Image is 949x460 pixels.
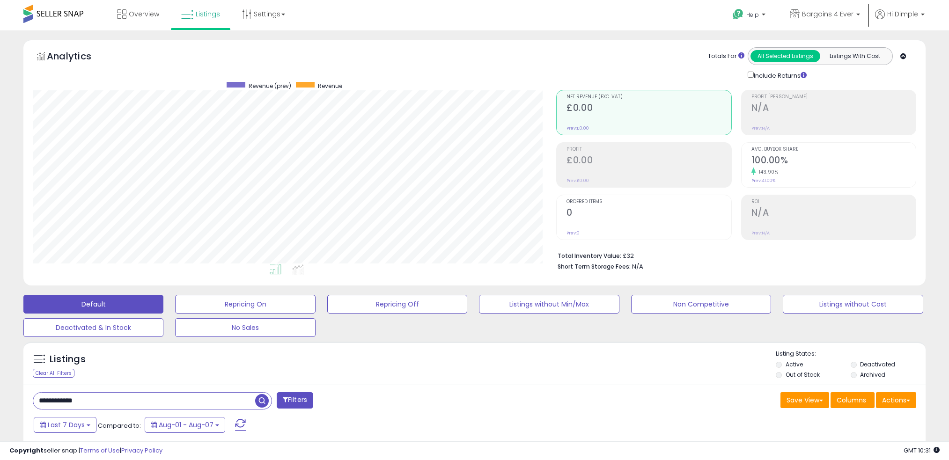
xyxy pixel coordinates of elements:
[751,178,775,183] small: Prev: 41.00%
[9,446,162,455] div: seller snap | |
[98,421,141,430] span: Compared to:
[831,392,875,408] button: Columns
[175,295,315,314] button: Repricing On
[751,230,770,236] small: Prev: N/A
[751,147,916,152] span: Avg. Buybox Share
[145,417,225,433] button: Aug-01 - Aug-07
[48,420,85,430] span: Last 7 Days
[756,168,779,175] small: 143.90%
[566,199,731,204] span: Ordered Items
[860,360,895,368] label: Deactivated
[786,360,803,368] label: Active
[34,417,96,433] button: Last 7 Days
[820,50,890,62] button: Listings With Cost
[887,9,918,19] span: Hi Dimple
[23,295,163,314] button: Default
[50,353,86,366] h5: Listings
[566,230,580,236] small: Prev: 0
[566,207,731,220] h2: 0
[783,295,923,314] button: Listings without Cost
[566,178,589,183] small: Prev: £0.00
[121,446,162,455] a: Privacy Policy
[558,263,631,270] b: Short Term Storage Fees:
[566,125,589,131] small: Prev: £0.00
[751,207,916,220] h2: N/A
[631,295,771,314] button: Non Competitive
[566,95,731,100] span: Net Revenue (Exc. VAT)
[327,295,467,314] button: Repricing Off
[566,155,731,168] h2: £0.00
[9,446,44,455] strong: Copyright
[80,446,120,455] a: Terms of Use
[741,70,818,80] div: Include Returns
[750,50,820,62] button: All Selected Listings
[786,371,820,379] label: Out of Stock
[479,295,619,314] button: Listings without Min/Max
[277,392,313,409] button: Filters
[566,147,731,152] span: Profit
[876,392,916,408] button: Actions
[23,318,163,337] button: Deactivated & In Stock
[732,8,744,20] i: Get Help
[751,102,916,115] h2: N/A
[751,155,916,168] h2: 100.00%
[751,95,916,100] span: Profit [PERSON_NAME]
[802,9,853,19] span: Bargains 4 Ever
[725,1,775,30] a: Help
[751,199,916,204] span: ROI
[159,420,213,430] span: Aug-01 - Aug-07
[196,9,220,19] span: Listings
[776,350,926,358] p: Listing States:
[566,102,731,115] h2: £0.00
[558,252,621,260] b: Total Inventory Value:
[249,82,291,90] span: Revenue (prev)
[751,125,770,131] small: Prev: N/A
[875,9,925,30] a: Hi Dimple
[47,50,110,65] h5: Analytics
[632,262,643,271] span: N/A
[746,11,759,19] span: Help
[129,9,159,19] span: Overview
[860,371,885,379] label: Archived
[175,318,315,337] button: No Sales
[708,52,744,61] div: Totals For
[558,249,909,261] li: £32
[780,392,829,408] button: Save View
[837,395,866,405] span: Columns
[318,82,342,90] span: Revenue
[904,446,940,455] span: 2025-08-15 10:31 GMT
[33,369,74,378] div: Clear All Filters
